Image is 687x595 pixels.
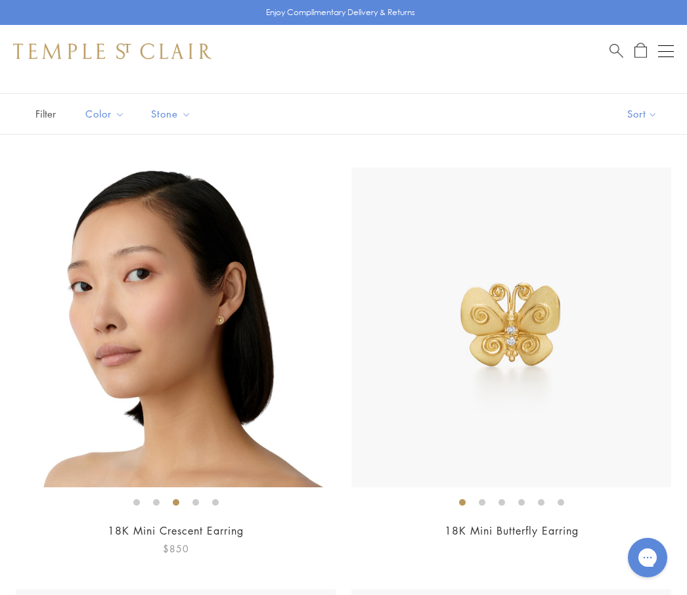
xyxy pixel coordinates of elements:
img: E18102-MINIBFLY [351,167,671,487]
a: 18K Mini Crescent Earring [108,523,244,538]
a: Open Shopping Bag [634,43,647,59]
iframe: Gorgias live chat messenger [621,533,674,582]
a: Search [609,43,623,59]
span: Stone [144,106,201,122]
img: E18105-MINICRES [336,167,655,487]
button: Show sort by [598,94,687,134]
button: Color [76,99,135,129]
span: $850 [163,541,189,556]
button: Stone [141,99,201,129]
img: Temple St. Clair [13,43,211,59]
span: Color [79,106,135,122]
a: 18K Mini Butterfly Earring [445,523,579,538]
img: E18105-MINICRES [16,167,336,487]
p: Enjoy Complimentary Delivery & Returns [266,6,415,19]
button: Open navigation [658,43,674,59]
